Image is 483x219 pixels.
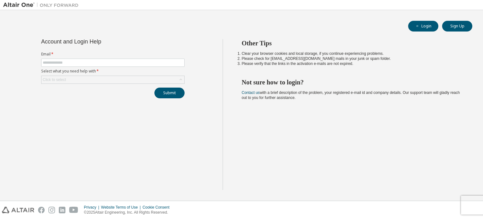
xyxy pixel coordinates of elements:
[84,205,101,210] div: Privacy
[2,207,34,213] img: altair_logo.svg
[41,69,185,74] label: Select what you need help with
[43,77,66,82] div: Click to select
[242,78,461,86] h2: Not sure how to login?
[242,90,460,100] span: with a brief description of the problem, your registered e-mail id and company details. Our suppo...
[154,88,185,98] button: Submit
[38,207,45,213] img: facebook.svg
[242,39,461,47] h2: Other Tips
[408,21,438,32] button: Login
[69,207,78,213] img: youtube.svg
[41,52,185,57] label: Email
[84,210,173,215] p: © 2025 Altair Engineering, Inc. All Rights Reserved.
[242,51,461,56] li: Clear your browser cookies and local storage, if you continue experiencing problems.
[242,61,461,66] li: Please verify that the links in the activation e-mails are not expired.
[101,205,142,210] div: Website Terms of Use
[48,207,55,213] img: instagram.svg
[242,56,461,61] li: Please check for [EMAIL_ADDRESS][DOMAIN_NAME] mails in your junk or spam folder.
[442,21,472,32] button: Sign Up
[41,39,156,44] div: Account and Login Help
[3,2,82,8] img: Altair One
[42,76,184,84] div: Click to select
[59,207,65,213] img: linkedin.svg
[242,90,260,95] a: Contact us
[142,205,173,210] div: Cookie Consent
